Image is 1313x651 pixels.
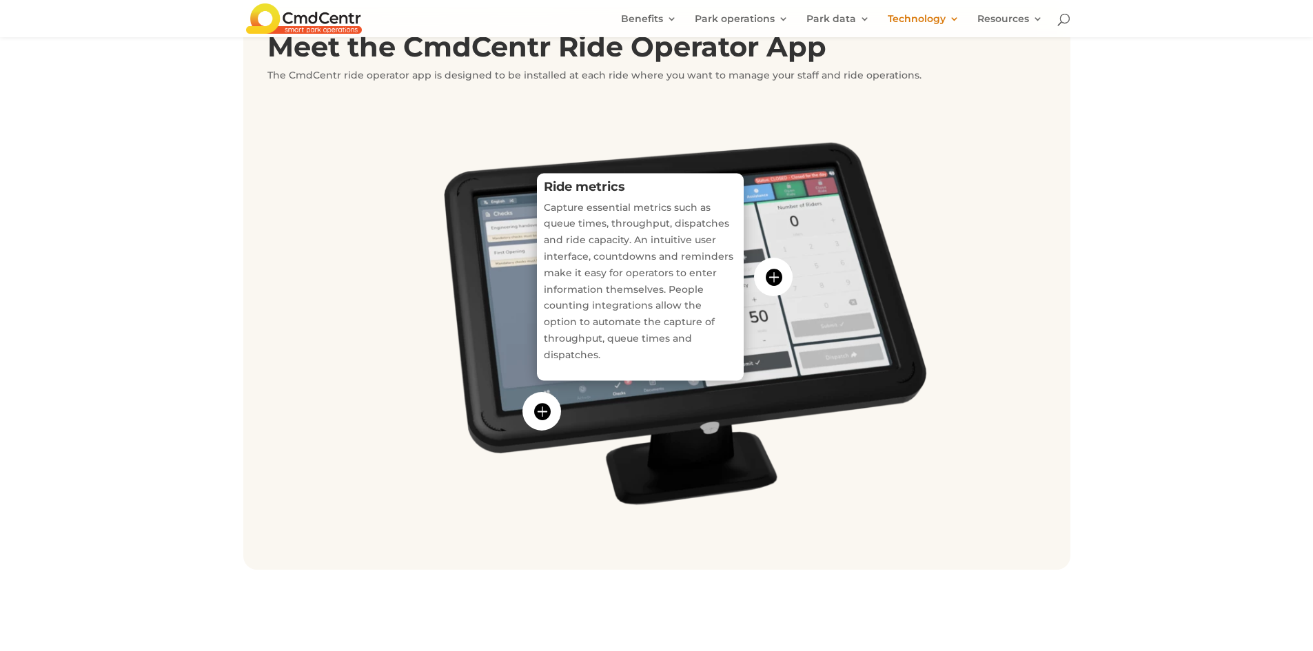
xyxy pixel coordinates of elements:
[806,14,870,37] a: Park data
[522,392,561,431] span: 
[544,180,737,199] h3: Ride metrics
[267,68,1046,84] p: The CmdCentr ride operator app is designed to be installed at each ride where you want to manage ...
[267,33,1046,68] h2: Meet the CmdCentr Ride Operator App
[754,258,793,296] span: 
[544,199,737,363] p: Capture essential metrics such as queue times, throughput, dispatches and ride capacity. An intui...
[621,14,677,37] a: Benefits
[695,14,788,37] a: Park operations
[246,3,362,33] img: CmdCentr
[977,14,1043,37] a: Resources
